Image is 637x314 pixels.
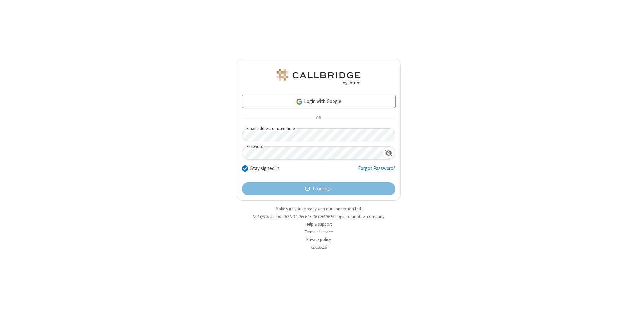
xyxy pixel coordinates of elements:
div: Show password [382,147,395,159]
img: google-icon.png [296,98,303,105]
button: Login to another company [335,213,384,220]
li: Not QA Selenium DO NOT DELETE OR CHANGE? [237,213,401,220]
button: Loading... [242,182,395,196]
span: OR [313,114,324,123]
li: v2.6.351.8 [237,244,401,250]
a: Login with Google [242,95,395,108]
label: Stay signed in [250,165,279,172]
img: QA Selenium DO NOT DELETE OR CHANGE [275,69,362,85]
a: Forgot Password? [358,165,395,177]
input: Password [242,147,382,159]
a: Make sure you're ready with our connection test [276,206,361,212]
a: Help & support [305,221,332,227]
a: Terms of service [305,229,333,235]
span: Loading... [313,185,332,193]
input: Email address or username [242,128,395,141]
a: Privacy policy [306,237,331,242]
